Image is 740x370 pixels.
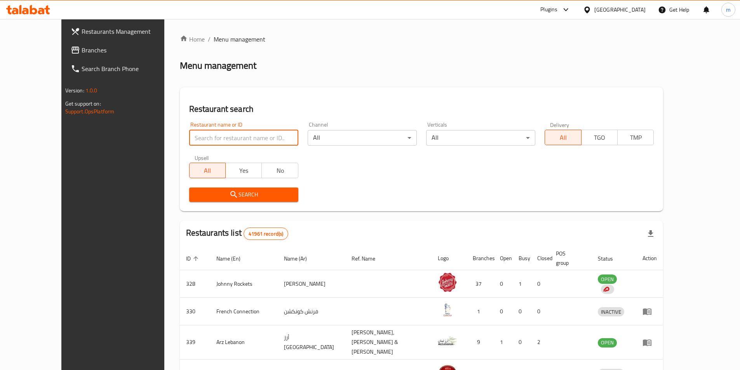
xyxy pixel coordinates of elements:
[64,59,185,78] a: Search Branch Phone
[180,35,205,44] a: Home
[598,275,617,284] span: OPEN
[642,338,657,347] div: Menu
[598,338,617,347] div: OPEN
[189,163,226,178] button: All
[494,325,512,360] td: 1
[82,45,179,55] span: Branches
[467,298,494,325] td: 1
[581,130,618,145] button: TGO
[556,249,582,268] span: POS group
[210,325,278,360] td: Arz Lebanon
[308,130,417,146] div: All
[180,35,663,44] nav: breadcrumb
[208,35,211,44] li: /
[65,99,101,109] span: Get support on:
[229,165,259,176] span: Yes
[598,254,623,263] span: Status
[180,59,256,72] h2: Menu management
[602,286,609,293] img: delivery hero logo
[494,298,512,325] td: 0
[189,130,298,146] input: Search for restaurant name or ID..
[64,22,185,41] a: Restaurants Management
[210,298,278,325] td: French Connection
[548,132,578,143] span: All
[432,247,467,270] th: Logo
[550,122,569,127] label: Delivery
[64,41,185,59] a: Branches
[426,130,535,146] div: All
[467,325,494,360] td: 9
[636,247,663,270] th: Action
[585,132,615,143] span: TGO
[195,190,292,200] span: Search
[284,254,317,263] span: Name (Ar)
[598,307,624,316] div: INACTIVE
[352,254,385,263] span: Ref. Name
[82,64,179,73] span: Search Branch Phone
[180,270,210,298] td: 328
[265,165,295,176] span: No
[189,103,654,115] h2: Restaurant search
[531,247,550,270] th: Closed
[180,325,210,360] td: 339
[193,165,223,176] span: All
[278,298,345,325] td: فرنش كونكشن
[261,163,298,178] button: No
[438,273,457,292] img: Johnny Rockets
[726,5,731,14] span: m
[512,247,531,270] th: Busy
[180,298,210,325] td: 330
[438,331,457,351] img: Arz Lebanon
[494,270,512,298] td: 0
[540,5,557,14] div: Plugins
[512,325,531,360] td: 0
[512,298,531,325] td: 0
[195,155,209,160] label: Upsell
[278,270,345,298] td: [PERSON_NAME]
[512,270,531,298] td: 1
[598,338,617,347] span: OPEN
[85,85,98,96] span: 1.0.0
[65,106,115,116] a: Support.OpsPlatform
[601,285,614,294] div: Indicates that the vendor menu management has been moved to DH Catalog service
[467,270,494,298] td: 37
[244,228,288,240] div: Total records count
[438,300,457,320] img: French Connection
[617,130,654,145] button: TMP
[244,230,288,238] span: 41961 record(s)
[216,254,251,263] span: Name (En)
[467,247,494,270] th: Branches
[210,270,278,298] td: Johnny Rockets
[641,224,660,243] div: Export file
[531,270,550,298] td: 0
[225,163,262,178] button: Yes
[278,325,345,360] td: أرز [GEOGRAPHIC_DATA]
[531,298,550,325] td: 0
[214,35,265,44] span: Menu management
[494,247,512,270] th: Open
[345,325,432,360] td: [PERSON_NAME],[PERSON_NAME] & [PERSON_NAME]
[531,325,550,360] td: 2
[594,5,646,14] div: [GEOGRAPHIC_DATA]
[189,188,298,202] button: Search
[65,85,84,96] span: Version:
[186,227,289,240] h2: Restaurants list
[82,27,179,36] span: Restaurants Management
[545,130,581,145] button: All
[186,254,201,263] span: ID
[621,132,651,143] span: TMP
[598,307,624,316] span: INACTIVE
[642,307,657,316] div: Menu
